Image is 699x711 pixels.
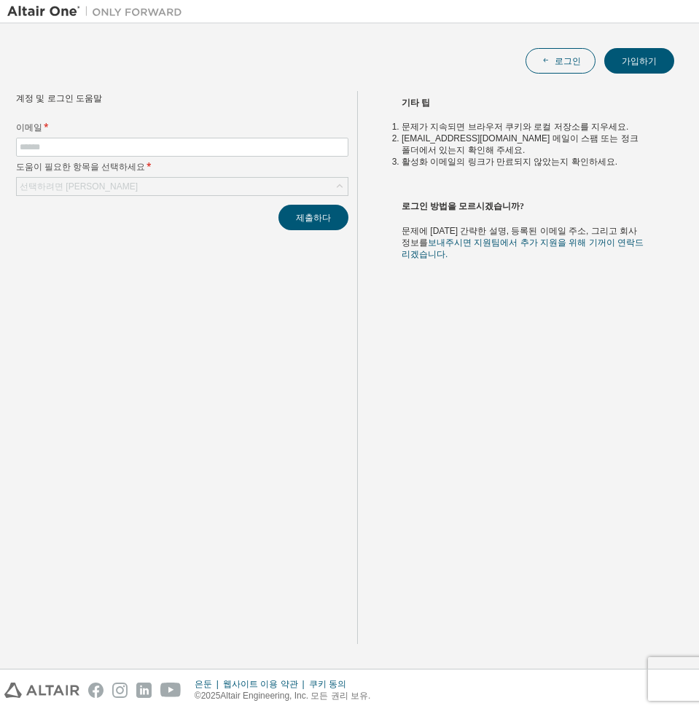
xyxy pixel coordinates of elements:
[160,683,181,698] img: youtube.svg
[555,55,581,67] font: 로그인
[223,679,298,689] font: 웹사이트 이용 약관
[195,679,212,689] font: 은둔
[201,691,221,701] font: 2025
[7,4,190,19] img: 알타이르 원
[4,683,79,698] img: altair_logo.svg
[16,160,145,173] font: 도움이 필요한 항목을 선택하세요
[195,691,201,701] font: ©
[402,157,617,167] font: 활성화 이메일의 링크가 만료되지 않았는지 확인하세요.
[16,121,42,133] font: 이메일
[402,98,430,108] font: 기타 팁
[622,55,657,67] font: 가입하기
[220,691,370,701] font: Altair Engineering, Inc. 모든 권리 보유.
[402,122,628,132] font: 문제가 지속되면 브라우저 쿠키와 로컬 저장소를 지우세요.
[88,683,104,698] img: facebook.svg
[402,201,524,211] font: 로그인 방법을 모르시겠습니까?
[526,48,595,74] button: 로그인
[278,205,348,230] button: 제출하다
[296,211,331,224] font: 제출하다
[17,178,348,195] div: 선택하려면 [PERSON_NAME]
[136,683,152,698] img: linkedin.svg
[402,133,639,155] font: [EMAIL_ADDRESS][DOMAIN_NAME] 메일이 스팸 또는 정크 폴더에서 있는지 확인해 주세요.
[402,226,637,248] font: 문제에 [DATE] 간략한 설명, 등록된 이메일 주소, 그리고 회사 정보를
[604,48,674,74] button: 가입하기
[20,181,138,192] font: 선택하려면 [PERSON_NAME]
[16,93,102,103] font: 계정 및 로그인 도움말
[112,683,128,698] img: instagram.svg
[309,679,346,689] font: 쿠키 동의
[402,237,644,259] a: 보내주시면 지원팀에서 추가 지원을 위해 기꺼이 연락드리겠습니다.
